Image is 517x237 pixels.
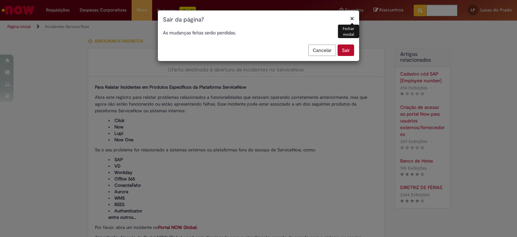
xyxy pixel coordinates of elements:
[338,25,359,38] div: Fechar modal
[163,29,354,36] p: As mudanças feitas serão perdidas.
[308,45,336,56] button: Cancelar
[350,15,354,22] button: Fechar modal
[163,16,354,24] h1: Sair da página?
[338,45,354,56] button: Sair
